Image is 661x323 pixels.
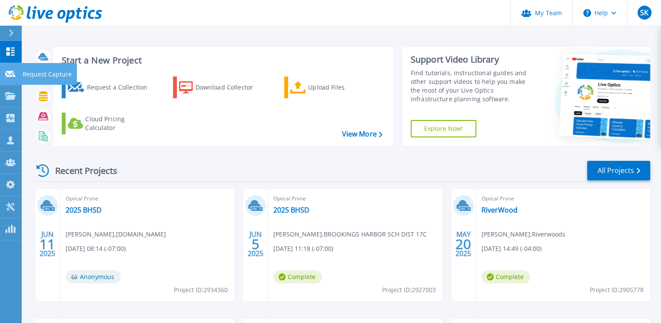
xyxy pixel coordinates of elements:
a: 2025 BHSD [66,206,102,214]
h3: Start a New Project [62,56,382,65]
a: RiverWood [482,206,518,214]
span: 5 [252,240,259,248]
a: View More [342,130,382,138]
span: Complete [482,270,530,283]
span: [PERSON_NAME] , BROOKINGS HARBOR SCH DIST 17C [273,230,427,239]
div: Cloud Pricing Calculator [85,115,155,132]
a: Cloud Pricing Calculator [62,113,159,134]
div: Request a Collection [86,79,156,96]
span: Anonymous [66,270,121,283]
span: Optical Prime [66,194,229,203]
span: Project ID: 2905778 [590,285,644,295]
span: Project ID: 2934360 [174,285,228,295]
a: Request a Collection [62,77,159,98]
span: Optical Prime [482,194,645,203]
a: Download Collector [173,77,270,98]
span: SK [640,9,648,16]
a: Upload Files [284,77,381,98]
span: [DATE] 08:14 (-07:00) [66,244,126,253]
p: Request Capture [23,63,72,86]
span: Complete [273,270,322,283]
span: [DATE] 11:18 (-07:00) [273,244,333,253]
span: Optical Prime [273,194,437,203]
div: JUN 2025 [247,228,264,260]
div: Find tutorials, instructional guides and other support videos to help you make the most of your L... [411,69,535,103]
a: All Projects [587,161,650,180]
span: [PERSON_NAME] , [DOMAIN_NAME] [66,230,166,239]
span: 20 [455,240,471,248]
div: MAY 2025 [455,228,472,260]
a: Explore Now! [411,120,477,137]
span: 11 [40,240,55,248]
div: Support Video Library [411,54,535,65]
div: Recent Projects [33,160,129,181]
span: [DATE] 14:49 (-04:00) [482,244,541,253]
div: JUN 2025 [39,228,56,260]
a: 2025 BHSD [273,206,309,214]
div: Upload Files [308,79,378,96]
span: Project ID: 2927003 [382,285,436,295]
div: Download Collector [196,79,265,96]
span: [PERSON_NAME] , Riverwoods [482,230,565,239]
